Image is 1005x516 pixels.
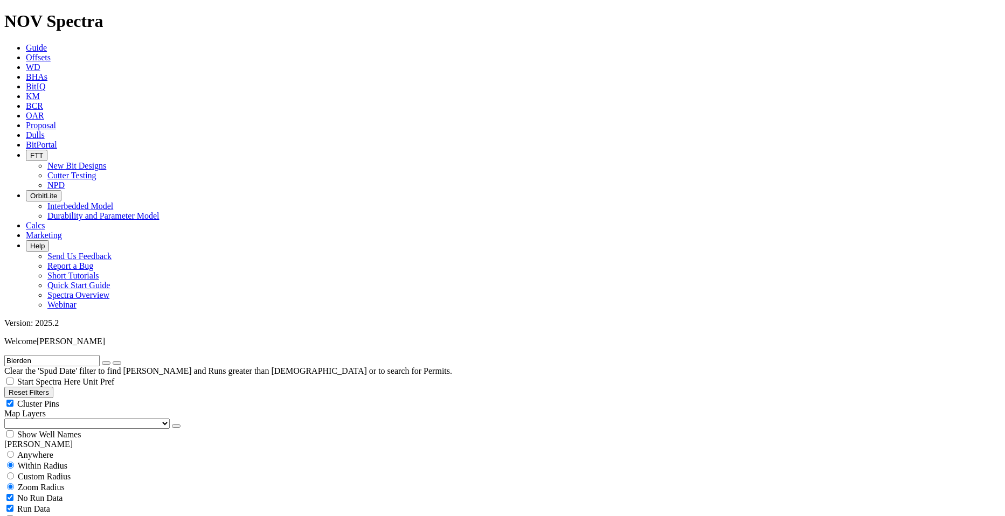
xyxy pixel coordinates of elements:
[17,377,80,386] span: Start Spectra Here
[26,82,45,91] a: BitIQ
[17,399,59,408] span: Cluster Pins
[82,377,114,386] span: Unit Pref
[26,101,43,110] a: BCR
[26,240,49,252] button: Help
[26,53,51,62] a: Offsets
[47,201,113,211] a: Interbedded Model
[30,192,57,200] span: OrbitLite
[6,378,13,385] input: Start Spectra Here
[47,161,106,170] a: New Bit Designs
[26,190,61,201] button: OrbitLite
[4,366,452,375] span: Clear the 'Spud Date' filter to find [PERSON_NAME] and Runs greater than [DEMOGRAPHIC_DATA] or to...
[47,271,99,280] a: Short Tutorials
[18,461,67,470] span: Within Radius
[26,62,40,72] a: WD
[26,221,45,230] a: Calcs
[26,140,57,149] a: BitPortal
[47,171,96,180] a: Cutter Testing
[37,337,105,346] span: [PERSON_NAME]
[4,355,100,366] input: Search
[26,130,45,140] a: Dulls
[4,440,1001,449] div: [PERSON_NAME]
[18,472,71,481] span: Custom Radius
[26,121,56,130] a: Proposal
[4,409,46,418] span: Map Layers
[26,92,40,101] a: KM
[47,281,110,290] a: Quick Start Guide
[47,211,160,220] a: Durability and Parameter Model
[26,111,44,120] a: OAR
[4,11,1001,31] h1: NOV Spectra
[4,318,1001,328] div: Version: 2025.2
[17,450,53,459] span: Anywhere
[17,493,63,503] span: No Run Data
[26,43,47,52] a: Guide
[47,300,77,309] a: Webinar
[30,151,43,159] span: FTT
[18,483,65,492] span: Zoom Radius
[4,337,1001,346] p: Welcome
[26,231,62,240] a: Marketing
[47,290,109,299] a: Spectra Overview
[26,150,47,161] button: FTT
[17,430,81,439] span: Show Well Names
[47,261,93,270] a: Report a Bug
[4,387,53,398] button: Reset Filters
[47,252,112,261] a: Send Us Feedback
[30,242,45,250] span: Help
[47,180,65,190] a: NPD
[17,504,50,513] span: Run Data
[26,72,47,81] a: BHAs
